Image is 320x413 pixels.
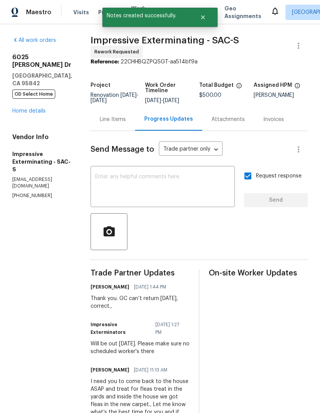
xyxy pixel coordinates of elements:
[102,8,190,24] span: Notes created successfully.
[199,93,221,98] span: $500.00
[254,93,308,98] div: [PERSON_NAME]
[163,98,179,103] span: [DATE]
[91,295,190,310] div: Thank you. GC can’t return [DATE], correct.,
[12,53,72,69] h2: 6025 [PERSON_NAME] Dr
[224,5,261,20] span: Geo Assignments
[145,98,161,103] span: [DATE]
[91,93,139,103] span: Renovation
[120,93,137,98] span: [DATE]
[131,5,151,20] span: Work Orders
[91,366,129,374] h6: [PERSON_NAME]
[256,172,302,180] span: Request response
[91,93,139,103] span: -
[91,83,111,88] h5: Project
[98,8,122,16] span: Projects
[91,98,107,103] span: [DATE]
[294,83,300,93] span: The hpm assigned to this work order.
[12,90,55,99] span: OD Select Home
[26,8,51,16] span: Maestro
[91,321,151,336] h6: Impressive Exterminators
[12,133,72,141] h4: Vendor Info
[145,98,179,103] span: -
[144,115,193,123] div: Progress Updates
[209,269,308,277] span: On-site Worker Updates
[145,83,200,93] h5: Work Order Timeline
[199,83,234,88] h5: Total Budget
[12,150,72,173] h5: Impressive Exterminating - SAC-S
[190,10,216,25] button: Close
[263,116,284,123] div: Invoices
[73,8,89,16] span: Visits
[94,48,142,56] span: Rework Requested
[12,176,72,189] p: [EMAIL_ADDRESS][DOMAIN_NAME]
[12,38,56,43] a: All work orders
[91,283,129,291] h6: [PERSON_NAME]
[12,192,72,199] p: [PHONE_NUMBER]
[91,36,239,45] span: Impressive Exterminating - SAC-S
[211,116,245,123] div: Attachments
[254,83,292,88] h5: Assigned HPM
[159,143,223,156] div: Trade partner only
[100,116,126,123] div: Line Items
[134,366,167,374] span: [DATE] 11:13 AM
[91,146,154,153] span: Send Message to
[236,83,242,93] span: The total cost of line items that have been proposed by Opendoor. This sum includes line items th...
[12,72,72,87] h5: [GEOGRAPHIC_DATA], CA 95842
[91,269,190,277] span: Trade Partner Updates
[155,321,185,336] span: [DATE] 1:27 PM
[91,340,190,355] div: Will be out [DATE]. Please make sure no scheduled worker's there
[91,58,308,66] div: 22CHHBQZPQSGT-aa514bf9a
[134,283,166,291] span: [DATE] 1:44 PM
[12,108,46,114] a: Home details
[91,59,119,65] b: Reference:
